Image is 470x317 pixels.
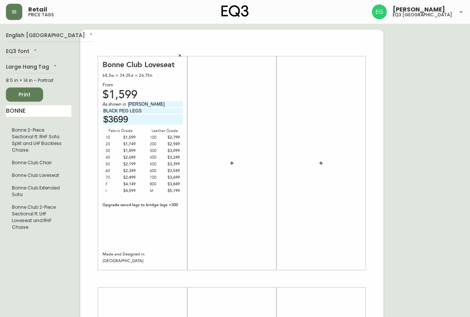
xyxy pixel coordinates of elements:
[6,30,94,42] div: English [GEOGRAPHIC_DATA]
[121,141,136,148] div: $1,749
[121,161,136,168] div: $2,199
[150,134,165,141] div: 100
[121,148,136,154] div: $1,899
[106,141,121,148] div: 20
[121,174,136,181] div: $2,499
[103,251,183,264] div: Made and Designed in [GEOGRAPHIC_DATA]
[12,90,37,99] span: Print
[6,61,58,73] div: Large Hang Tag
[6,182,71,201] li: Large Hang Tag
[165,161,180,168] div: $3,399
[150,154,165,161] div: 400
[165,168,180,174] div: $3,549
[121,188,136,194] div: $4,599
[150,174,165,181] div: 700
[121,181,136,188] div: $4,149
[165,181,180,188] div: $3,849
[106,181,121,188] div: F
[393,13,452,17] h5: eq3 [GEOGRAPHIC_DATA]
[103,115,183,125] input: price excluding $
[165,141,180,148] div: $2,949
[150,141,165,148] div: 200
[150,188,165,194] div: M
[372,4,387,19] img: db11c1629862fe82d63d0774b1b54d2b
[106,174,121,181] div: 70
[150,148,165,154] div: 300
[121,134,136,141] div: $1,599
[150,161,165,168] div: 500
[103,72,183,79] div: 68.5w × 34.25d × 26.75h
[127,101,183,107] input: fabric/leather and leg
[6,169,71,182] li: Large Hang Tag
[106,148,121,154] div: 30
[165,134,180,141] div: $2,799
[106,168,121,174] div: 60
[106,154,121,161] div: 40
[106,188,121,194] div: I
[6,46,38,58] div: EQ3 font
[28,13,54,17] h5: price tags
[165,148,180,154] div: $3,099
[147,128,183,134] div: Leather Grade
[103,82,183,89] div: From
[103,128,139,134] div: Fabric Grade
[6,77,71,84] div: 8.5 in × 14 in – Portrait
[6,124,71,156] li: Large Hang Tag
[28,7,47,13] span: Retail
[165,188,180,194] div: $5,199
[106,161,121,168] div: 50
[165,174,180,181] div: $3,699
[103,60,183,69] div: Bonne Club Loveseat
[103,202,183,208] div: Upgrade wood legs to bridge legs +300
[6,156,71,169] li: Large Hang Tag
[6,201,71,234] li: Bonne Club 2-Piece Sectional ft. LHF Loveseat and RHF Chaise
[150,168,165,174] div: 600
[103,92,183,98] div: $1,599
[6,105,71,117] input: Search
[121,168,136,174] div: $2,349
[121,154,136,161] div: $2,049
[6,87,43,102] button: Print
[150,181,165,188] div: 800
[393,7,445,13] span: [PERSON_NAME]
[106,134,121,141] div: 10
[165,154,180,161] div: $3,249
[103,101,127,108] span: As shown in
[221,5,249,17] img: logo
